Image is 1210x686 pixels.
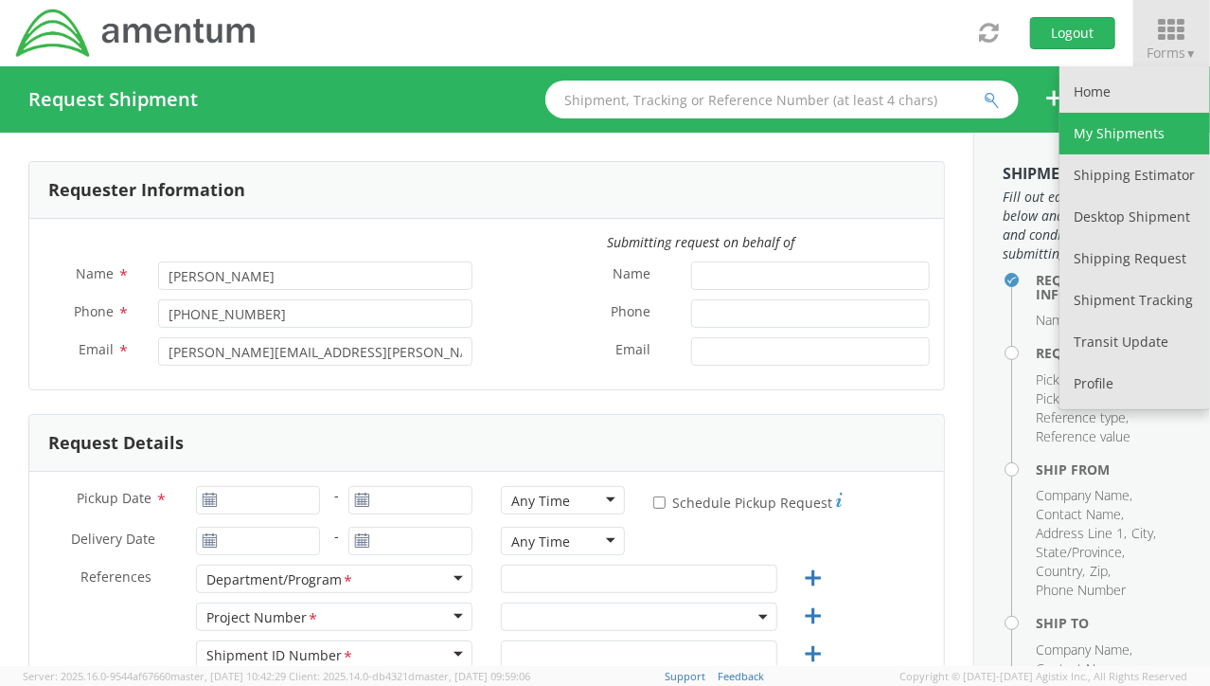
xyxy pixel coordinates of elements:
[1030,17,1115,49] button: Logout
[1059,238,1210,280] a: Shipping Request
[1036,311,1074,330] li: Name
[170,669,286,683] span: master, [DATE] 10:42:29
[1090,562,1111,581] li: Zip
[77,489,151,507] span: Pickup Date
[14,7,258,60] img: dyn-intl-logo-049831509241104b2a82.png
[1147,44,1197,62] span: Forms
[206,608,319,628] div: Project Number
[1059,113,1210,154] a: My Shipments
[1059,363,1210,405] a: Profile
[289,669,530,683] span: Client: 2025.14.0-db4321d
[1036,562,1085,581] li: Country
[415,669,530,683] span: master, [DATE] 09:59:06
[899,669,1187,684] span: Copyright © [DATE]-[DATE] Agistix Inc., All Rights Reserved
[545,81,1019,118] input: Shipment, Tracking or Reference Number (at least 4 chars)
[76,264,114,282] span: Name
[206,570,354,590] div: Department/Program
[1036,486,1132,505] li: Company Name
[1036,408,1129,427] li: Reference type
[80,568,151,586] span: References
[1059,280,1210,321] a: Shipment Tracking
[1036,543,1125,562] li: State/Province
[719,669,765,683] a: Feedback
[1131,524,1156,543] li: City
[615,340,650,362] span: Email
[1059,321,1210,363] a: Transit Update
[608,233,795,251] i: Submitting request on behalf of
[611,302,650,324] span: Phone
[1036,581,1126,600] li: Phone Number
[71,530,155,551] span: Delivery Date
[1003,188,1182,263] span: Fill out each form listed below and agree to the terms and conditions before submitting
[74,302,114,320] span: Phone
[1003,166,1182,183] h3: Shipment Checklist
[653,490,843,513] label: Schedule Pickup Request
[653,496,666,509] input: Schedule Pickup Request
[206,646,354,666] div: Shipment ID Number
[1036,524,1127,543] li: Address Line 1
[23,669,286,683] span: Server: 2025.16.0-9544af67660
[1036,427,1130,446] li: Reference value
[1059,196,1210,238] a: Desktop Shipment
[48,181,245,200] h3: Requester Information
[1036,370,1110,389] li: Pickup Date
[1036,273,1182,302] h4: Requester Information
[1036,616,1182,630] h4: Ship To
[79,340,114,358] span: Email
[48,434,184,453] h3: Request Details
[1036,659,1124,678] li: Contact Name
[1036,346,1182,360] h4: Request Details
[613,264,650,286] span: Name
[1036,462,1182,477] h4: Ship From
[511,533,570,551] div: Any Time
[666,669,706,683] a: Support
[511,492,570,511] div: Any Time
[1059,71,1210,113] a: Home
[1036,389,1110,408] li: Pickup Time
[1185,45,1197,62] span: ▼
[1059,154,1210,196] a: Shipping Estimator
[28,89,198,110] h4: Request Shipment
[1036,641,1132,659] li: Company Name
[1036,505,1124,524] li: Contact Name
